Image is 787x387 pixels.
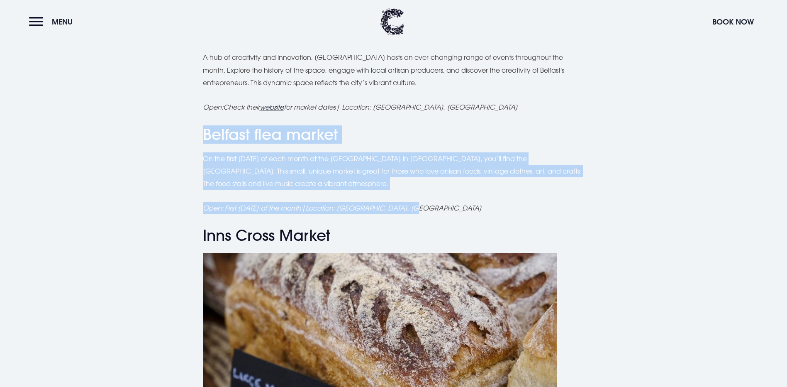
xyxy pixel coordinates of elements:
h3: Belfast flea market [203,126,585,144]
em: Check their for market dates [223,103,336,111]
em: Location: [GEOGRAPHIC_DATA], [GEOGRAPHIC_DATA] [306,204,482,212]
img: Clandeboye Lodge [380,8,405,35]
em: Open: | Location: [GEOGRAPHIC_DATA], [GEOGRAPHIC_DATA] [203,103,518,111]
a: website [260,103,284,111]
em: Open: First [DATE] of the month [203,204,301,212]
h3: Inns Cross Market [203,227,585,245]
button: Book Now [708,13,758,31]
button: Menu [29,13,77,31]
em: | [203,204,482,212]
p: A hub of creativity and innovation, [GEOGRAPHIC_DATA] hosts an ever-changing range of events thro... [203,51,585,89]
p: On the first [DATE] of each month at the [GEOGRAPHIC_DATA] in [GEOGRAPHIC_DATA], you’ll find the ... [203,152,585,190]
span: Menu [52,17,73,27]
